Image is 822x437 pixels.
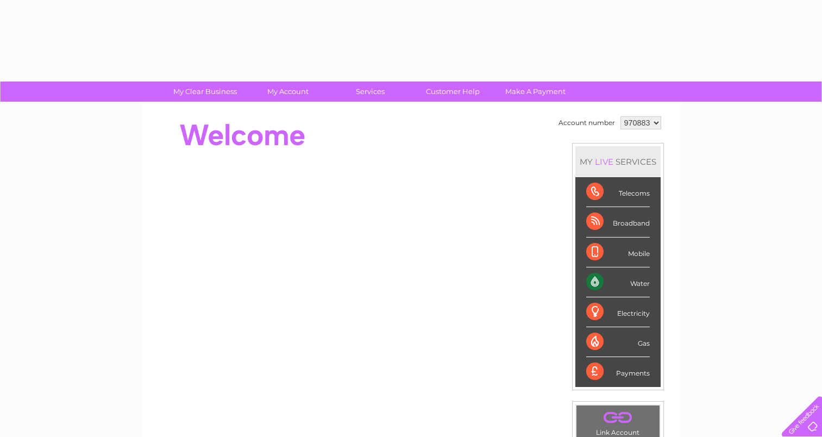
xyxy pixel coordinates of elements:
a: My Clear Business [160,82,250,102]
div: Telecoms [586,177,650,207]
div: Mobile [586,238,650,267]
div: Payments [586,357,650,386]
td: Account number [556,114,618,132]
div: MY SERVICES [575,146,661,177]
div: Broadband [586,207,650,237]
a: . [579,408,657,427]
div: Gas [586,327,650,357]
div: Water [586,267,650,297]
a: Make A Payment [491,82,580,102]
a: My Account [243,82,332,102]
div: Electricity [586,297,650,327]
a: Services [325,82,415,102]
div: LIVE [593,157,616,167]
a: Customer Help [408,82,498,102]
